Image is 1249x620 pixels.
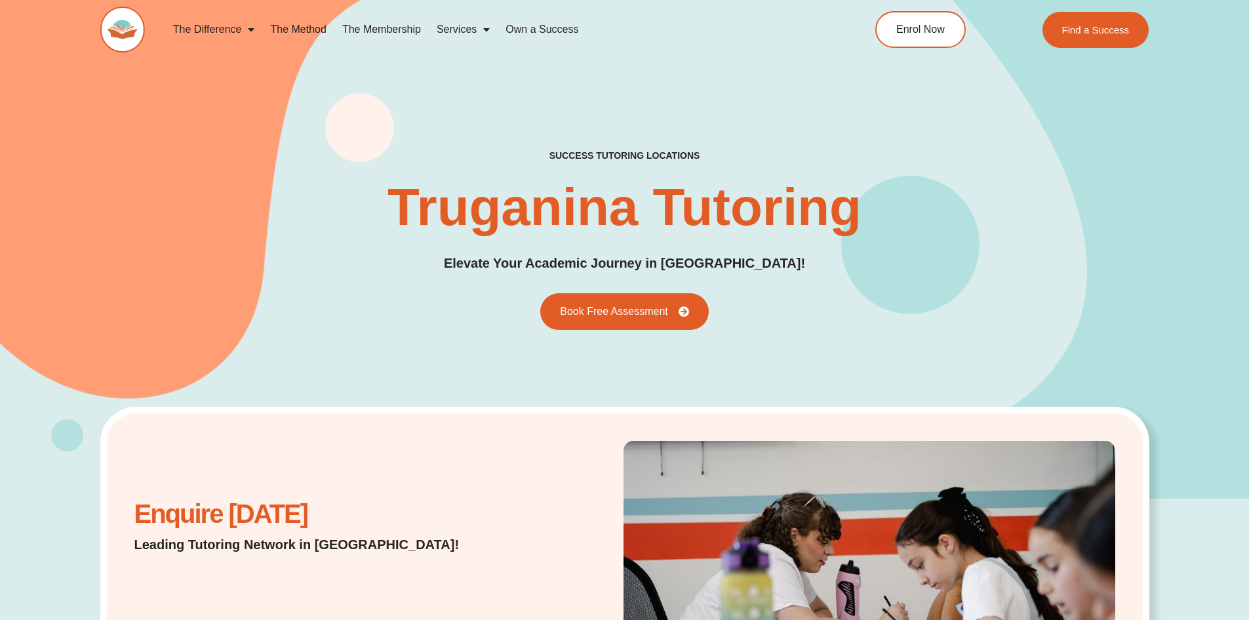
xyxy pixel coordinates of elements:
[387,181,862,234] h1: Truganina Tutoring
[1062,25,1130,35] span: Find a Success
[165,14,263,45] a: The Difference
[134,535,493,554] p: Leading Tutoring Network in [GEOGRAPHIC_DATA]!
[498,14,586,45] a: Own a Success
[429,14,498,45] a: Services
[540,293,709,330] a: Book Free Assessment
[549,150,700,161] h2: success tutoring locations
[334,14,429,45] a: The Membership
[560,306,668,317] span: Book Free Assessment
[875,11,966,48] a: Enrol Now
[896,24,945,35] span: Enrol Now
[1042,12,1149,48] a: Find a Success
[165,14,816,45] nav: Menu
[444,253,805,274] p: Elevate Your Academic Journey in [GEOGRAPHIC_DATA]!
[134,506,493,522] h2: Enquire [DATE]
[262,14,334,45] a: The Method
